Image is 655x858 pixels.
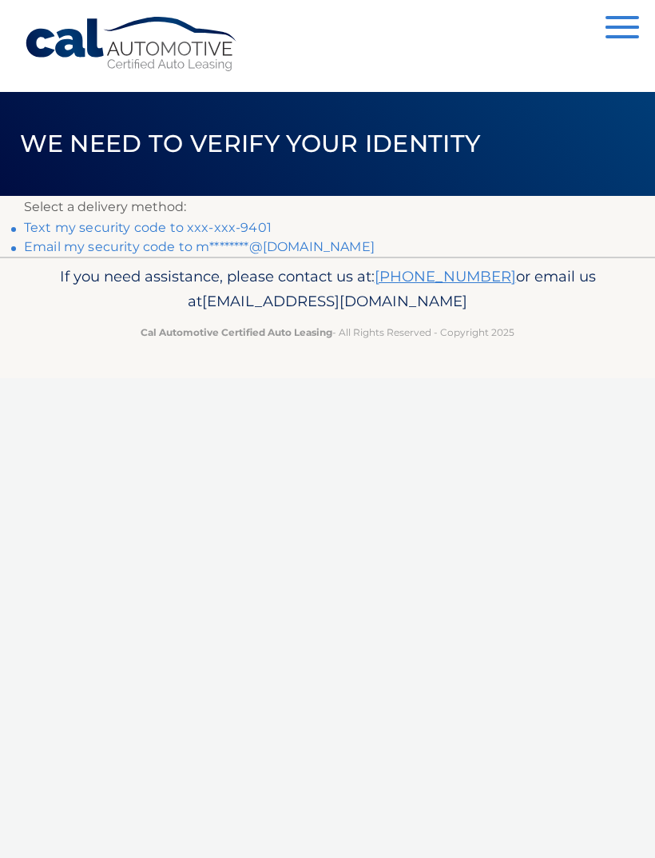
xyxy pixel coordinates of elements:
[24,239,375,254] a: Email my security code to m********@[DOMAIN_NAME]
[202,292,467,310] span: [EMAIL_ADDRESS][DOMAIN_NAME]
[24,16,240,73] a: Cal Automotive
[605,16,639,42] button: Menu
[24,264,631,315] p: If you need assistance, please contact us at: or email us at
[24,220,272,235] a: Text my security code to xxx-xxx-9401
[141,326,332,338] strong: Cal Automotive Certified Auto Leasing
[24,324,631,341] p: - All Rights Reserved - Copyright 2025
[375,267,516,285] a: [PHONE_NUMBER]
[20,129,481,158] span: We need to verify your identity
[24,196,631,218] p: Select a delivery method:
